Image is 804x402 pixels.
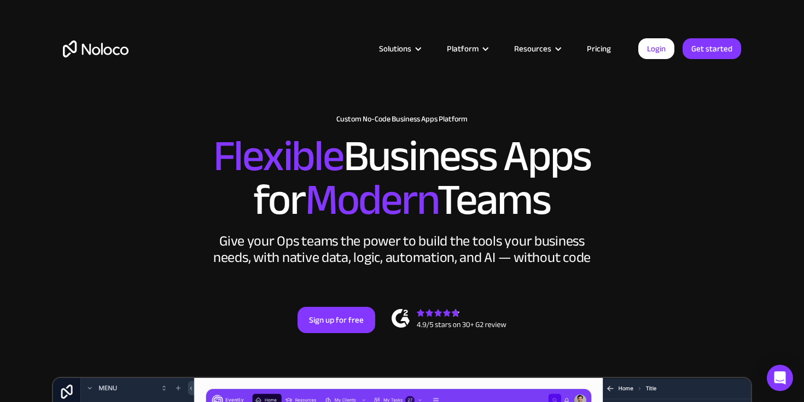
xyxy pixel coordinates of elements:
div: Resources [500,42,573,56]
h1: Custom No-Code Business Apps Platform [63,115,741,124]
a: Sign up for free [298,307,375,333]
div: Solutions [379,42,411,56]
div: Open Intercom Messenger [767,365,793,391]
a: Login [638,38,674,59]
div: Platform [433,42,500,56]
a: Pricing [573,42,625,56]
a: home [63,40,129,57]
a: Get started [683,38,741,59]
div: Resources [514,42,551,56]
div: Solutions [365,42,433,56]
span: Flexible [213,115,343,197]
span: Modern [305,159,437,241]
h2: Business Apps for Teams [63,135,741,222]
div: Platform [447,42,479,56]
div: Give your Ops teams the power to build the tools your business needs, with native data, logic, au... [211,233,593,266]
